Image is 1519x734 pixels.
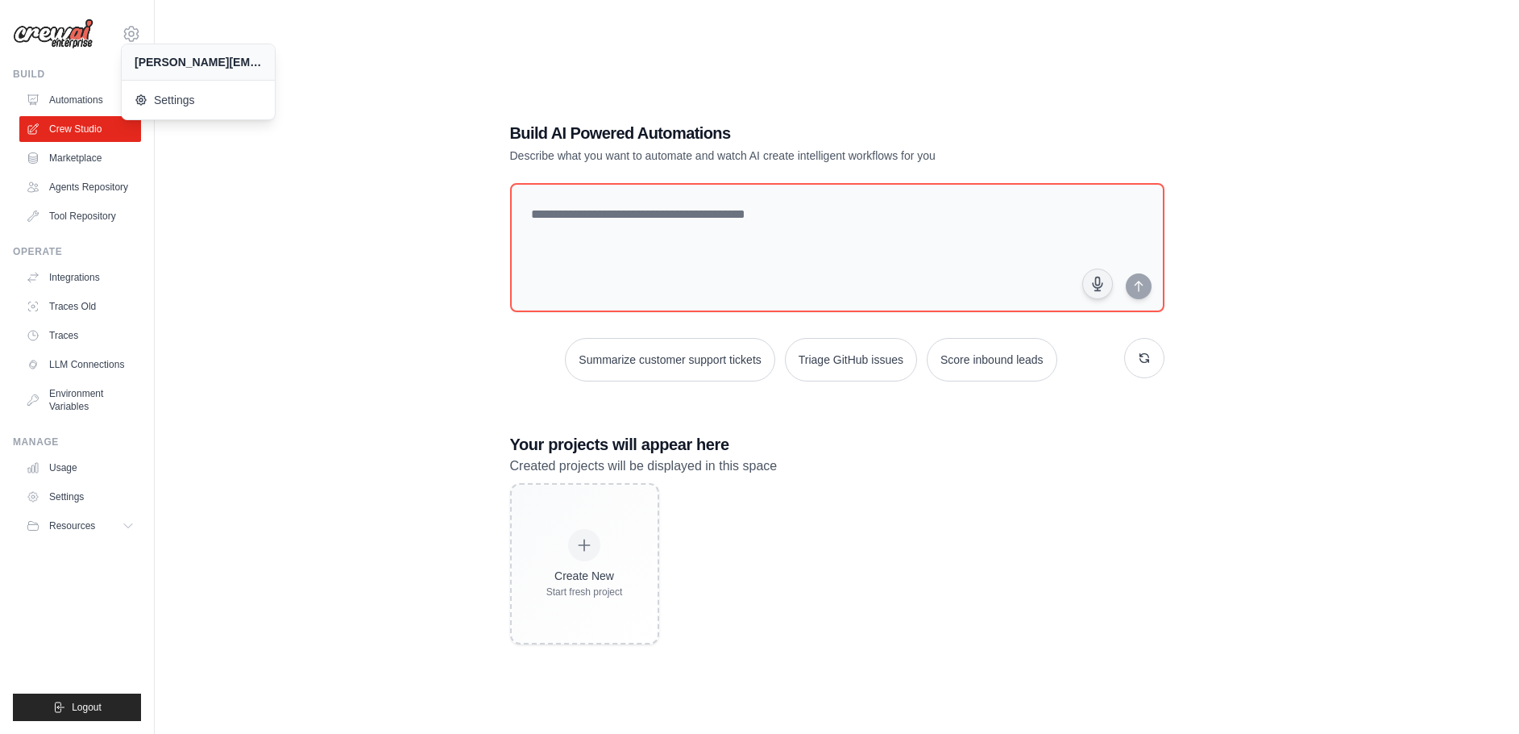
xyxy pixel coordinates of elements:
h3: Your projects will appear here [510,433,1164,456]
div: Operate [13,245,141,258]
button: Logout [13,694,141,721]
iframe: Chat Widget [1438,657,1519,734]
div: Create New [546,568,623,584]
a: Settings [19,484,141,510]
span: Resources [49,519,95,532]
a: LLM Connections [19,352,141,377]
button: Click to speak your automation idea [1082,269,1113,299]
a: Usage [19,455,141,481]
span: Logout [72,701,102,714]
button: Score inbound leads [927,338,1057,382]
a: Crew Studio [19,116,141,142]
span: Settings [135,92,262,108]
a: Traces [19,323,141,348]
button: Get new suggestions [1124,338,1164,378]
button: Resources [19,513,141,539]
button: Triage GitHub issues [785,338,917,382]
p: Describe what you want to automate and watch AI create intelligent workflows for you [510,148,1052,164]
div: Start fresh project [546,586,623,598]
a: Automations [19,87,141,113]
button: Summarize customer support tickets [565,338,774,382]
div: [PERSON_NAME][EMAIL_ADDRESS][PERSON_NAME][DOMAIN_NAME] [135,54,262,70]
h1: Build AI Powered Automations [510,122,1052,144]
a: Agents Repository [19,174,141,200]
a: Traces Old [19,294,141,319]
div: Build [13,68,141,81]
a: Marketplace [19,145,141,171]
a: Settings [122,84,275,116]
img: Logo [13,19,93,49]
a: Integrations [19,265,141,290]
div: Manage [13,436,141,448]
a: Environment Variables [19,381,141,419]
a: Tool Repository [19,203,141,229]
p: Created projects will be displayed in this space [510,456,1164,477]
